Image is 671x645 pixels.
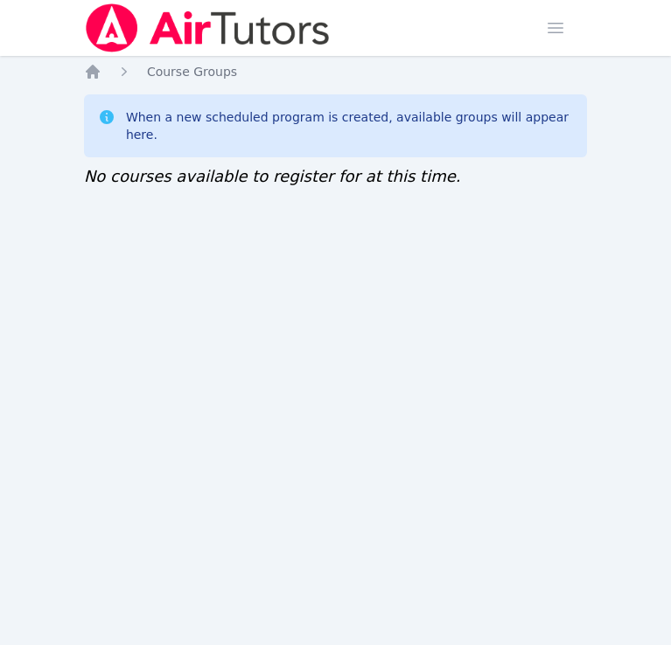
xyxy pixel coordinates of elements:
[147,63,237,80] a: Course Groups
[84,63,587,80] nav: Breadcrumb
[84,3,332,52] img: Air Tutors
[126,108,573,143] div: When a new scheduled program is created, available groups will appear here.
[147,65,237,79] span: Course Groups
[84,167,461,185] span: No courses available to register for at this time.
